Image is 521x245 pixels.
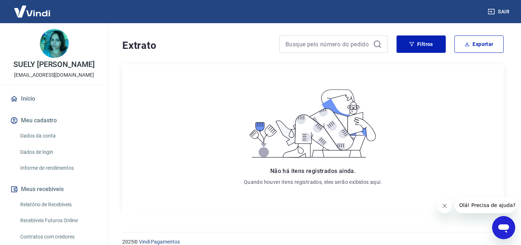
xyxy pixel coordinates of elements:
p: Quando houver itens registrados, eles serão exibidos aqui. [244,178,382,186]
button: Meu cadastro [9,113,99,128]
iframe: Botão para abrir a janela de mensagens [492,216,515,239]
a: Vindi Pagamentos [139,239,180,245]
a: Contratos com credores [17,229,99,244]
img: 9933b587-d712-47cb-8d60-fef1f16fbe6d.jpeg [40,29,69,58]
a: Dados de login [17,145,99,160]
button: Filtros [397,35,446,53]
a: Informe de rendimentos [17,161,99,176]
h4: Extrato [122,38,271,53]
span: Não há itens registrados ainda. [270,168,356,174]
a: Recebíveis Futuros Online [17,213,99,228]
button: Exportar [454,35,504,53]
button: Sair [486,5,512,18]
img: Vindi [9,0,56,22]
iframe: Mensagem da empresa [455,197,515,213]
span: Olá! Precisa de ajuda? [4,5,61,11]
a: Início [9,91,99,107]
a: Dados da conta [17,128,99,143]
iframe: Fechar mensagem [437,199,452,213]
a: Relatório de Recebíveis [17,197,99,212]
p: [EMAIL_ADDRESS][DOMAIN_NAME] [14,71,94,79]
button: Meus recebíveis [9,181,99,197]
input: Busque pelo número do pedido [285,39,370,50]
p: SUELY [PERSON_NAME] [13,61,95,68]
